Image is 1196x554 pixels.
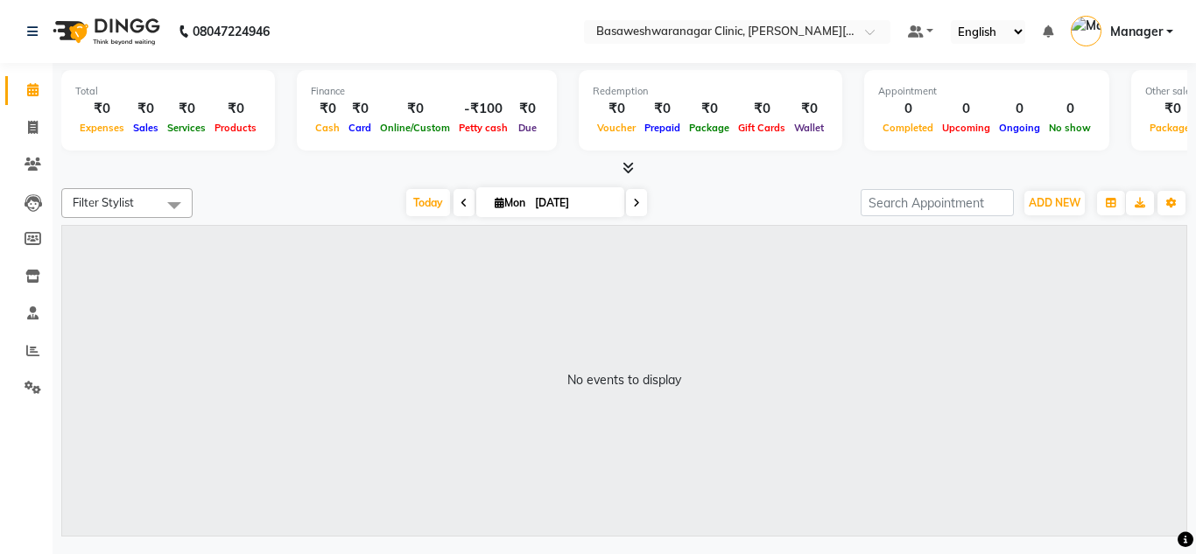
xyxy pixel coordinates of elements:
div: ₹0 [210,99,261,119]
div: Finance [311,84,543,99]
b: 08047224946 [193,7,270,56]
div: Appointment [878,84,1095,99]
div: ₹0 [311,99,344,119]
span: Due [514,122,541,134]
div: No events to display [567,371,681,389]
span: Services [163,122,210,134]
span: Completed [878,122,938,134]
img: Manager [1071,16,1101,46]
div: 0 [938,99,995,119]
span: Gift Cards [734,122,790,134]
div: ₹0 [734,99,790,119]
span: Card [344,122,376,134]
div: ₹0 [376,99,454,119]
span: Ongoing [995,122,1045,134]
div: 0 [995,99,1045,119]
span: Expenses [75,122,129,134]
span: Online/Custom [376,122,454,134]
span: No show [1045,122,1095,134]
span: Manager [1110,23,1163,41]
div: 0 [878,99,938,119]
div: Total [75,84,261,99]
div: ₹0 [640,99,685,119]
span: Package [685,122,734,134]
div: ₹0 [344,99,376,119]
input: Search Appointment [861,189,1014,216]
div: ₹0 [512,99,543,119]
div: ₹0 [685,99,734,119]
div: ₹0 [593,99,640,119]
div: 0 [1045,99,1095,119]
span: Sales [129,122,163,134]
div: -₹100 [454,99,512,119]
span: Voucher [593,122,640,134]
span: Petty cash [454,122,512,134]
div: Redemption [593,84,828,99]
div: ₹0 [790,99,828,119]
span: Upcoming [938,122,995,134]
img: logo [45,7,165,56]
span: Filter Stylist [73,195,134,209]
span: Products [210,122,261,134]
span: Wallet [790,122,828,134]
input: 2025-09-01 [530,190,617,216]
span: Today [406,189,450,216]
div: ₹0 [75,99,129,119]
span: Cash [311,122,344,134]
span: ADD NEW [1029,196,1080,209]
div: ₹0 [129,99,163,119]
span: Prepaid [640,122,685,134]
div: ₹0 [163,99,210,119]
button: ADD NEW [1024,191,1085,215]
span: Mon [490,196,530,209]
